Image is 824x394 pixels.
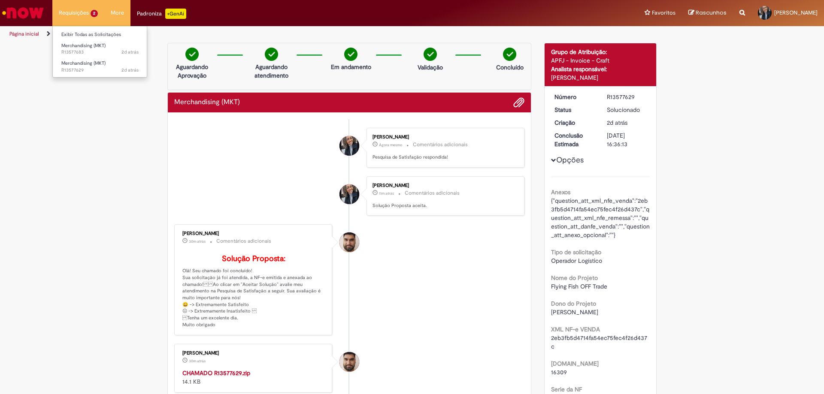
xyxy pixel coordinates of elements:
b: [DOMAIN_NAME] [551,360,599,367]
span: 2d atrás [121,49,139,55]
b: Dono do Projeto [551,300,596,307]
a: CHAMADO R13577629.zip [182,369,250,377]
a: Página inicial [9,30,39,37]
p: Pesquisa de Satisfação respondida! [373,154,515,161]
time: 01/10/2025 10:13:55 [379,142,402,147]
span: Agora mesmo [379,142,402,147]
div: Diego Pereira De Araujo [339,352,359,372]
span: {"question_att_xml_nfe_venda":"2eb3fb5d4714fa54ec75fec4f26d437c","question_att_xml_nfe_remessa":"... [551,197,650,239]
b: Tipo de solicitação [551,248,601,256]
div: [DATE] 16:36:13 [607,131,647,148]
b: Serie da NF [551,385,582,393]
p: Solução Proposta aceita. [373,202,515,209]
img: check-circle-green.png [185,48,199,61]
dt: Conclusão Estimada [548,131,601,148]
span: Rascunhos [696,9,727,17]
div: APFJ - Invoice - Craft [551,56,650,65]
div: [PERSON_NAME] [373,183,515,188]
img: ServiceNow [1,4,45,21]
time: 29/09/2025 15:17:09 [607,119,627,126]
span: R13577683 [61,49,139,56]
div: R13577629 [607,93,647,101]
span: Merchandising (MKT) [61,60,106,66]
span: [PERSON_NAME] [551,308,598,316]
span: 16309 [551,368,567,376]
span: 11m atrás [379,191,394,196]
span: [PERSON_NAME] [774,9,818,16]
div: Analista responsável: [551,65,650,73]
span: Requisições [59,9,89,17]
time: 29/09/2025 15:22:27 [121,49,139,55]
img: check-circle-green.png [424,48,437,61]
span: Merchandising (MKT) [61,42,106,49]
div: 14.1 KB [182,369,325,386]
img: check-circle-green.png [265,48,278,61]
div: Roberta Inacia do Nascimento [339,184,359,204]
small: Comentários adicionais [216,238,271,245]
span: 2eb3fb5d4714fa54ec75fec4f26d437c [551,334,647,350]
b: Nome do Projeto [551,274,598,282]
div: [PERSON_NAME] [182,231,325,236]
div: 29/09/2025 15:17:09 [607,118,647,127]
button: Adicionar anexos [513,97,524,108]
ul: Requisições [52,26,147,78]
p: Aguardando Aprovação [171,63,213,80]
p: Concluído [496,63,524,72]
dt: Criação [548,118,601,127]
p: Em andamento [331,63,371,71]
span: 30m atrás [189,358,206,364]
ul: Trilhas de página [6,26,543,42]
div: Solucionado [607,105,647,114]
span: Operador Logístico [551,257,602,265]
a: Aberto R13577683 : Merchandising (MKT) [53,41,147,57]
p: +GenAi [165,9,186,19]
span: Favoritos [652,9,676,17]
time: 01/10/2025 09:44:02 [189,358,206,364]
span: 2d atrás [121,67,139,73]
b: Anexos [551,188,570,196]
span: 30m atrás [189,239,206,244]
time: 01/10/2025 09:44:11 [189,239,206,244]
a: Aberto R13577629 : Merchandising (MKT) [53,59,147,75]
span: 2d atrás [607,119,627,126]
dt: Status [548,105,601,114]
img: check-circle-green.png [503,48,516,61]
div: Grupo de Atribuição: [551,48,650,56]
div: [PERSON_NAME] [551,73,650,82]
img: check-circle-green.png [344,48,357,61]
span: R13577629 [61,67,139,74]
time: 29/09/2025 15:17:10 [121,67,139,73]
b: XML NF-e VENDA [551,325,600,333]
span: 2 [91,10,98,17]
dt: Número [548,93,601,101]
span: More [111,9,124,17]
small: Comentários adicionais [413,141,468,148]
div: [PERSON_NAME] [182,351,325,356]
a: Rascunhos [688,9,727,17]
p: Olá! Seu chamado foi concluído! Sua solicitação já foi atendida, a NF-e emitida e anexada ao cham... [182,255,325,328]
time: 01/10/2025 10:03:15 [379,191,394,196]
div: Diego Pereira De Araujo [339,232,359,252]
span: Flying Fish OFF Trade [551,283,607,290]
div: Roberta Inacia do Nascimento [339,136,359,156]
b: Solução Proposta: [222,254,285,264]
small: Comentários adicionais [405,189,460,197]
p: Validação [418,63,443,72]
div: [PERSON_NAME] [373,135,515,140]
div: Padroniza [137,9,186,19]
p: Aguardando atendimento [251,63,292,80]
a: Exibir Todas as Solicitações [53,30,147,39]
h2: Merchandising (MKT) Histórico de tíquete [174,99,240,106]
